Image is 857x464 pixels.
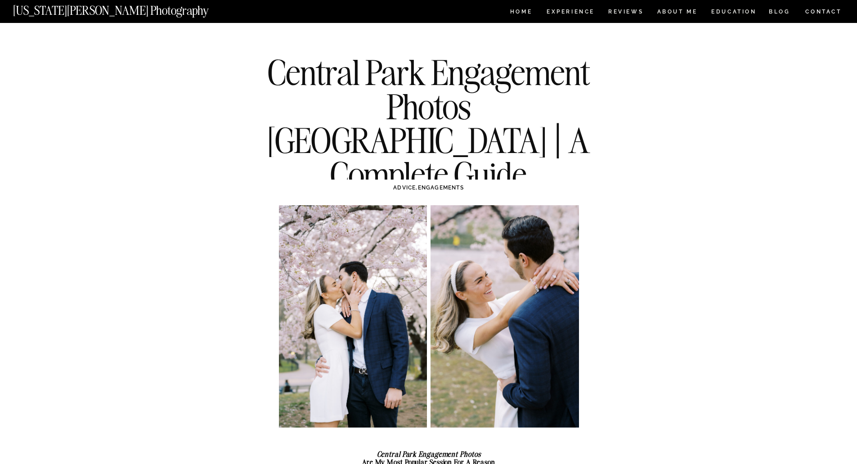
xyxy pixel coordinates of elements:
[431,205,579,428] img: Engagement Photos NYC
[608,9,642,17] a: REVIEWS
[298,184,560,192] h3: ,
[377,450,481,459] strong: Central Park Engagement Photos
[279,205,427,428] img: Engagement Photos NYC
[418,185,464,191] a: ENGAGEMENTS
[805,7,842,17] a: CONTACT
[547,9,594,17] a: Experience
[710,9,758,17] a: EDUCATION
[508,9,534,17] a: HOME
[393,185,416,191] a: ADVICE
[769,9,790,17] a: BLOG
[265,55,592,191] h1: Central Park Engagement Photos [GEOGRAPHIC_DATA] | A Complete Guide
[13,5,239,12] a: [US_STATE][PERSON_NAME] Photography
[657,9,698,17] a: ABOUT ME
